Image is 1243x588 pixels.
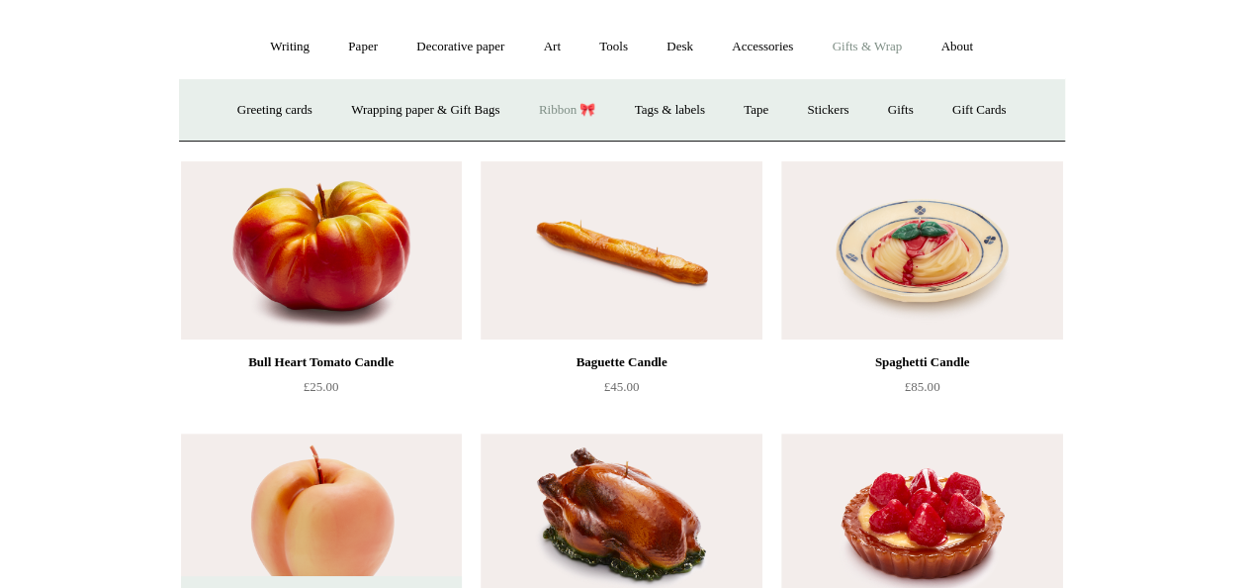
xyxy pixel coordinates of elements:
[186,350,457,374] div: Bull Heart Tomato Candle
[304,379,339,394] span: £25.00
[220,84,330,137] a: Greeting cards
[781,161,1062,340] a: Spaghetti Candle Spaghetti Candle
[486,350,756,374] div: Baguette Candle
[481,161,761,340] a: Baguette Candle Baguette Candle
[181,161,462,340] a: Bull Heart Tomato Candle Bull Heart Tomato Candle
[649,21,711,73] a: Desk
[521,84,614,137] a: Ribbon 🎀
[814,21,920,73] a: Gifts & Wrap
[181,350,462,432] a: Bull Heart Tomato Candle £25.00
[786,350,1057,374] div: Spaghetti Candle
[333,84,517,137] a: Wrapping paper & Gift Bags
[714,21,811,73] a: Accessories
[330,21,396,73] a: Paper
[934,84,1024,137] a: Gift Cards
[726,84,786,137] a: Tape
[905,379,940,394] span: £85.00
[481,350,761,432] a: Baguette Candle £45.00
[617,84,723,137] a: Tags & labels
[399,21,522,73] a: Decorative paper
[526,21,578,73] a: Art
[252,21,327,73] a: Writing
[781,161,1062,340] img: Spaghetti Candle
[581,21,646,73] a: Tools
[789,84,866,137] a: Stickers
[870,84,932,137] a: Gifts
[781,350,1062,432] a: Spaghetti Candle £85.00
[604,379,640,394] span: £45.00
[481,161,761,340] img: Baguette Candle
[923,21,991,73] a: About
[181,161,462,340] img: Bull Heart Tomato Candle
